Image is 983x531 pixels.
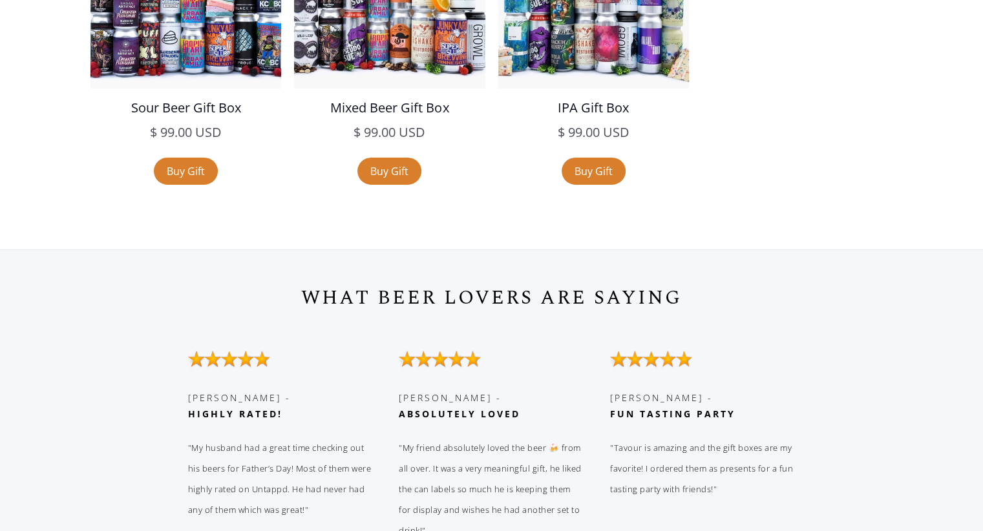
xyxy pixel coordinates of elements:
a: Buy Gift [357,158,421,185]
h1: WHAT BEER LOVERS ARE SAYING [188,282,796,313]
strong: absolutely loved [399,408,520,420]
h5: $ 99.00 USD [90,123,281,142]
h3: [PERSON_NAME] - ‍ [188,390,383,422]
strong: fun tasting party [610,408,735,420]
h5: $ 99.00 USD [294,123,485,142]
h5: $ 99.00 USD [498,123,689,142]
h5: IPA Gift Box [498,98,689,118]
p: "Tavour is amazing and the gift boxes are my favorite! I ordered them as presents for a fun tasti... [610,437,796,499]
p: "My husband had a great time checking out his beers for Father’s Day! Most of them were highly ra... [188,437,374,520]
h5: Sour Beer Gift Box [90,98,281,118]
h3: [PERSON_NAME] - [399,390,593,422]
strong: Highly rated! [188,408,282,420]
a: Buy Gift [562,158,626,185]
h5: Mixed Beer Gift Box [294,98,485,118]
a: Buy Gift [154,158,218,185]
h3: [PERSON_NAME] - [610,390,805,422]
